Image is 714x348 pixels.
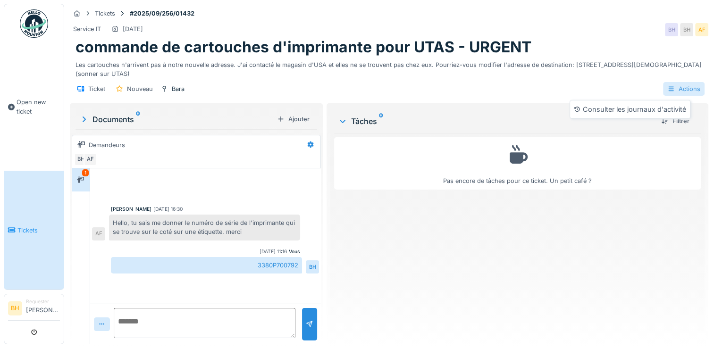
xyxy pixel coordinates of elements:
div: Documents [79,114,273,125]
div: BH [665,23,678,36]
div: Hello, tu sais me donner le numéro de série de l'imprimante qui se trouve sur le coté sur une éti... [109,215,300,240]
li: BH [8,301,22,315]
div: AF [84,153,97,166]
img: Badge_color-CXgf-gQk.svg [20,9,48,38]
span: Open new ticket [17,98,60,116]
div: BH [680,23,693,36]
div: [DATE] [123,25,143,33]
div: Tâches [338,116,654,127]
div: Requester [26,298,60,305]
sup: 0 [136,114,140,125]
div: Tickets [95,9,115,18]
div: Ticket [88,84,105,93]
sup: 0 [379,116,383,127]
div: Filtrer [657,115,693,127]
div: BH [306,260,319,273]
div: 3380P700792 [111,257,302,273]
div: Actions [663,82,705,96]
div: BH [74,153,87,166]
div: AF [695,23,708,36]
div: Vous [289,248,300,255]
div: AF [92,227,105,240]
li: [PERSON_NAME] [26,298,60,318]
div: Service IT [73,25,101,33]
span: Tickets [17,226,60,235]
h1: commande de cartouches d'imprimante pour UTAS - URGENT [76,38,531,56]
div: Les cartouches n'arrivent pas à notre nouvelle adresse. J'ai contacté le magasin d'USA et elles n... [76,57,703,78]
div: [DATE] 16:30 [153,206,183,213]
div: Demandeurs [89,141,125,149]
div: Ajouter [273,113,313,125]
div: [DATE] 11:16 [260,248,287,255]
div: [PERSON_NAME] [111,206,151,213]
div: 1 [82,169,89,176]
div: Bara [172,84,185,93]
div: Consulter les journaux d'activité [572,102,688,116]
div: Pas encore de tâches pour ce ticket. Un petit café ? [340,141,695,185]
strong: #2025/09/256/01432 [126,9,198,18]
div: Nouveau [127,84,153,93]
